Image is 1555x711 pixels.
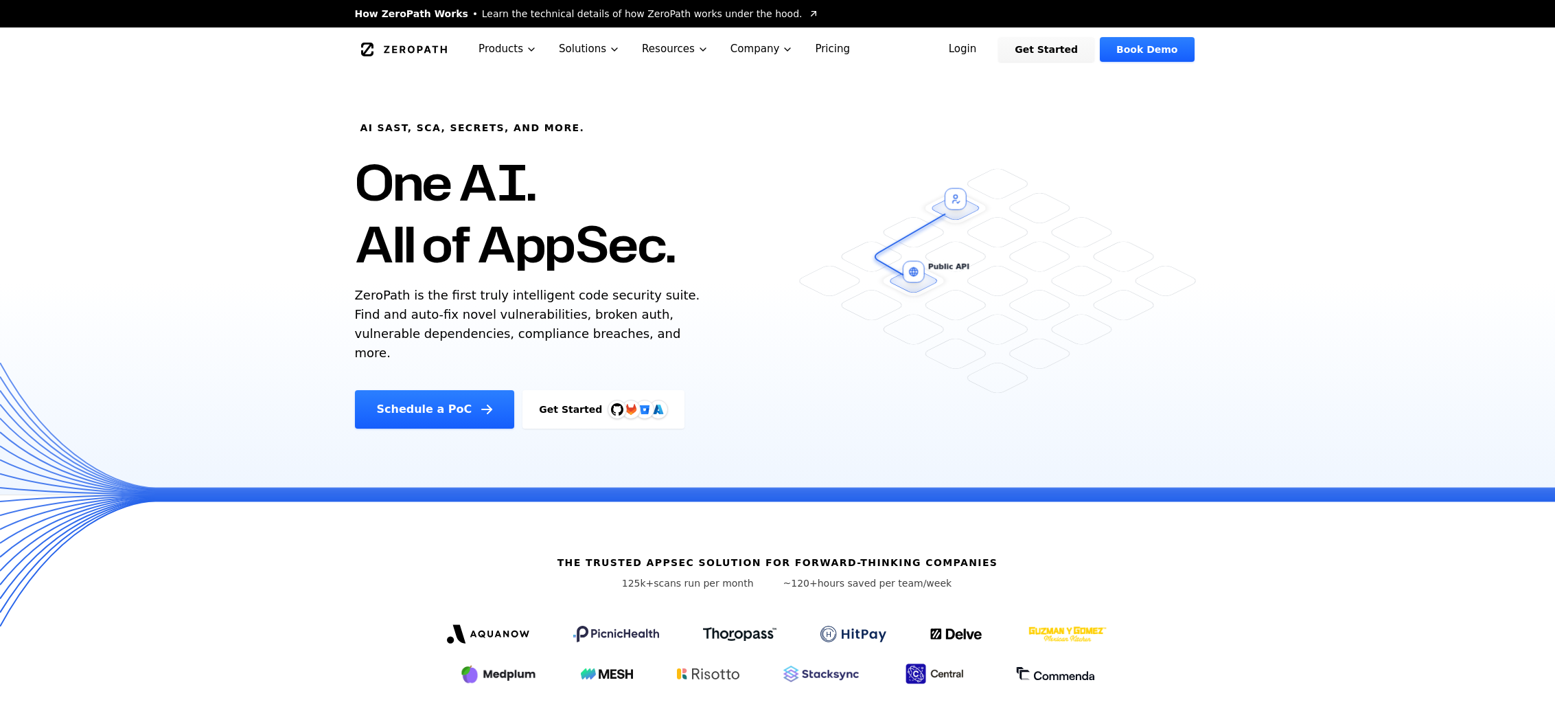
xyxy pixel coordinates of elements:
[932,37,993,62] a: Login
[998,37,1094,62] a: Get Started
[522,390,684,429] a: Get StartedGitHubGitLabAzure
[355,151,676,275] h1: One AI. All of AppSec.
[804,27,861,71] a: Pricing
[360,121,585,135] h6: AI SAST, SCA, Secrets, and more.
[581,668,633,679] img: Mesh
[703,627,776,641] img: Thoropass
[631,27,719,71] button: Resources
[611,403,623,416] img: GitHub
[1100,37,1194,62] a: Book Demo
[557,556,998,569] h6: The Trusted AppSec solution for forward-thinking companies
[355,390,515,429] a: Schedule a PoC
[622,578,654,589] span: 125k+
[355,7,819,21] a: How ZeroPath WorksLearn the technical details of how ZeroPath works under the hood.
[637,402,652,417] svg: Bitbucket
[783,576,952,590] p: hours saved per team/week
[903,662,971,686] img: Central
[1027,618,1108,651] img: GYG
[653,404,664,415] img: Azure
[617,396,645,423] img: GitLab
[783,666,859,682] img: Stacksync
[355,286,706,363] p: ZeroPath is the first truly intelligent code security suite. Find and auto-fix novel vulnerabilit...
[548,27,631,71] button: Solutions
[603,576,772,590] p: scans run per month
[719,27,805,71] button: Company
[783,578,818,589] span: ~120+
[460,663,537,685] img: Medplum
[468,27,548,71] button: Products
[355,7,468,21] span: How ZeroPath Works
[482,7,803,21] span: Learn the technical details of how ZeroPath works under the hood.
[338,27,1217,71] nav: Global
